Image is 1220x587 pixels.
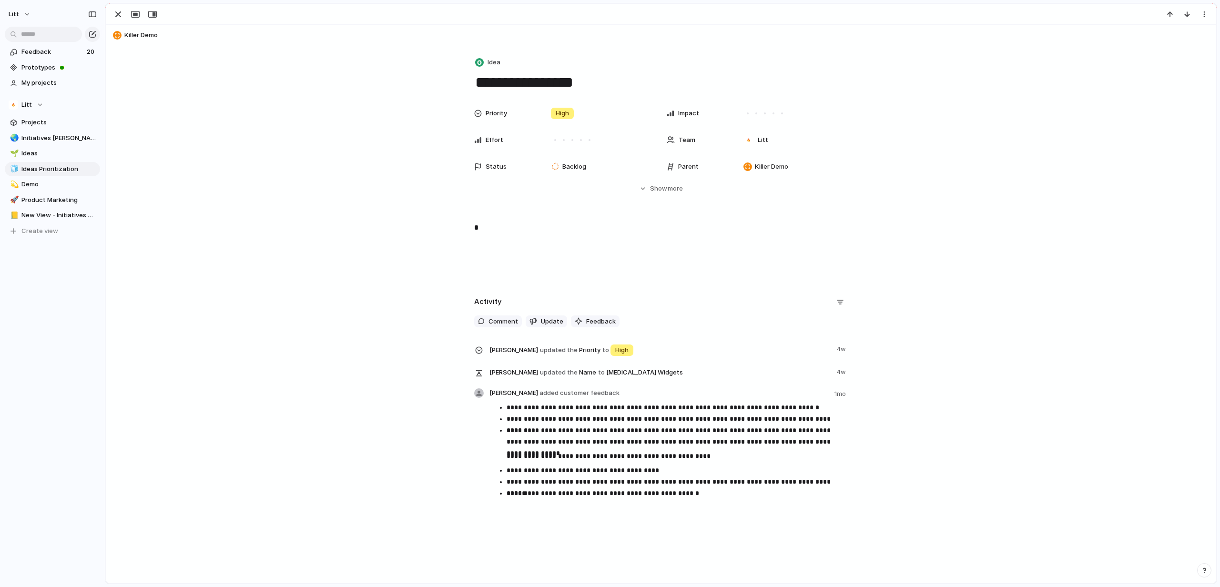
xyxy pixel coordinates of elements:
[5,45,100,59] a: Feedback20
[668,184,683,193] span: more
[650,184,667,193] span: Show
[5,208,100,223] a: 📒New View - Initiatives and Goals
[836,365,848,377] span: 4w
[5,177,100,192] a: 💫Demo
[21,63,97,72] span: Prototypes
[678,162,699,172] span: Parent
[21,78,97,88] span: My projects
[473,56,503,70] button: Idea
[678,109,699,118] span: Impact
[489,345,538,355] span: [PERSON_NAME]
[836,343,848,354] span: 4w
[474,315,522,328] button: Comment
[10,163,17,174] div: 🧊
[9,180,18,189] button: 💫
[489,365,831,379] span: Name [MEDICAL_DATA] Widgets
[10,194,17,205] div: 🚀
[9,195,18,205] button: 🚀
[489,388,620,398] span: [PERSON_NAME]
[87,47,96,57] span: 20
[598,368,605,377] span: to
[21,180,97,189] span: Demo
[540,345,578,355] span: updated the
[489,368,538,377] span: [PERSON_NAME]
[5,98,100,112] button: Litt
[488,58,500,67] span: Idea
[539,389,620,396] span: added customer feedback
[21,226,58,236] span: Create view
[571,315,620,328] button: Feedback
[755,162,788,172] span: Killer Demo
[5,193,100,207] a: 🚀Product Marketing
[21,100,32,110] span: Litt
[9,211,18,220] button: 📒
[586,317,616,326] span: Feedback
[10,148,17,159] div: 🌱
[124,30,1212,40] span: Killer Demo
[541,317,563,326] span: Update
[758,135,768,145] span: Litt
[540,368,578,377] span: updated the
[5,61,100,75] a: Prototypes
[21,133,97,143] span: Initiatives [PERSON_NAME]
[5,115,100,130] a: Projects
[615,345,629,355] span: High
[21,211,97,220] span: New View - Initiatives and Goals
[110,28,1212,43] button: Killer Demo
[9,164,18,174] button: 🧊
[556,109,569,118] span: High
[5,224,100,238] button: Create view
[5,146,100,161] a: 🌱Ideas
[9,149,18,158] button: 🌱
[474,296,502,307] h2: Activity
[10,132,17,143] div: 🌏
[474,180,848,197] button: Showmore
[486,109,507,118] span: Priority
[679,135,695,145] span: Team
[562,162,586,172] span: Backlog
[489,343,831,357] span: Priority
[21,149,97,158] span: Ideas
[21,195,97,205] span: Product Marketing
[10,210,17,221] div: 📒
[9,10,19,19] span: Litt
[21,164,97,174] span: Ideas Prioritization
[602,345,609,355] span: to
[5,76,100,90] a: My projects
[21,118,97,127] span: Projects
[526,315,567,328] button: Update
[9,133,18,143] button: 🌏
[486,135,503,145] span: Effort
[5,162,100,176] a: 🧊Ideas Prioritization
[834,389,848,399] span: 1mo
[21,47,84,57] span: Feedback
[4,7,36,22] button: Litt
[486,162,507,172] span: Status
[5,131,100,145] a: 🌏Initiatives [PERSON_NAME]
[10,179,17,190] div: 💫
[488,317,518,326] span: Comment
